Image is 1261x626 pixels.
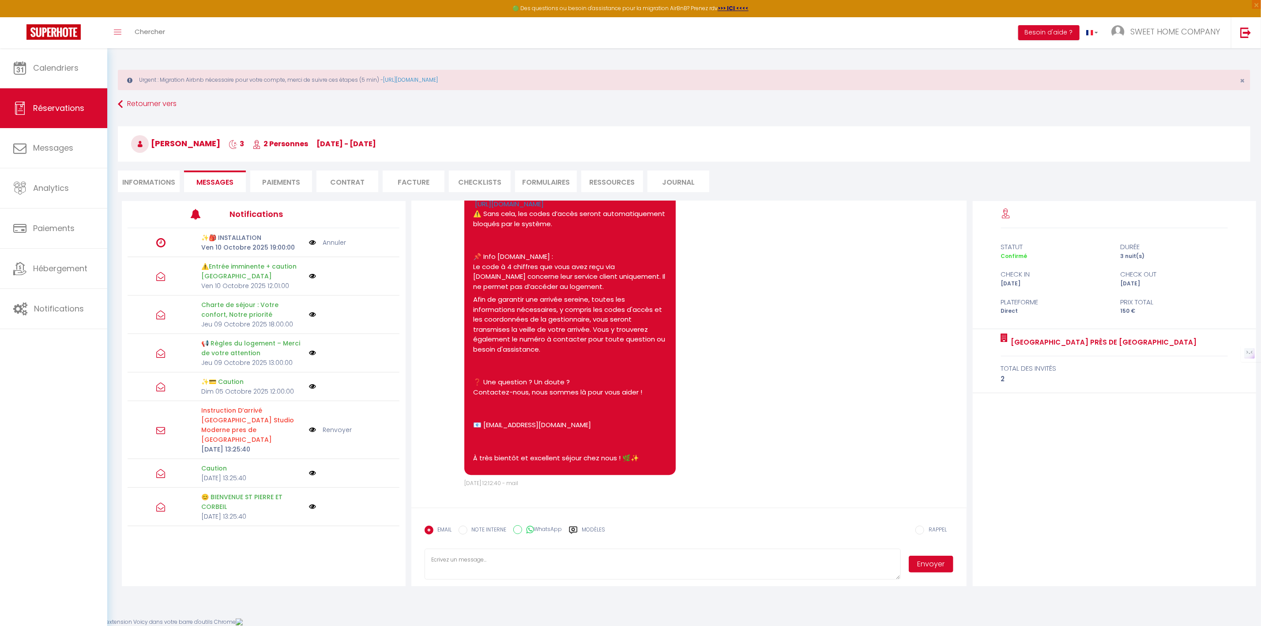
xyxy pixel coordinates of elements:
p: Caution [201,463,303,473]
p: Jeu 09 Octobre 2025 13:00:00 [201,358,303,368]
li: Informations [118,171,180,192]
a: Retourner vers [118,96,1250,112]
span: Confirmé [1001,252,1028,260]
span: 3 [229,139,244,149]
h3: Notifications [230,204,343,224]
a: ... SWEET HOME COMPANY [1105,17,1231,48]
div: total des invités [1001,363,1228,374]
span: Analytics [33,182,69,193]
p: Charte de séjour : Votre confort, Notre priorité [201,300,303,319]
span: × [1240,75,1245,86]
img: NO IMAGE [309,503,316,510]
p: [DATE] 13:25:40 [201,473,303,483]
button: Besoin d'aide ? [1018,25,1080,40]
p: [DATE] 13:25:40 [201,444,303,454]
button: Close [1240,77,1245,85]
p: ✨🎒 INSTALLATION [201,233,303,243]
span: Messages [196,177,233,187]
div: [DATE] [1114,280,1234,288]
div: 150 € [1114,307,1234,315]
span: Notifications [34,303,84,314]
label: NOTE INTERNE [467,526,507,535]
span: Messages [33,142,73,153]
p: ⚠️Entrée imminente + caution [GEOGRAPHIC_DATA] [201,262,303,281]
span: Paiements [33,223,75,234]
p: 📢 Règles du logement – Merci de votre attention [201,338,303,358]
li: Journal [647,171,709,192]
span: Hébergement [33,263,87,274]
p: Jeu 09 Octobre 2025 18:00:00 [201,319,303,329]
img: NO IMAGE [309,425,316,435]
div: Direct [995,307,1114,315]
div: check in [995,269,1114,280]
span: Réservations [33,102,84,114]
a: [URL][DOMAIN_NAME] [383,76,438,83]
label: WhatsApp [522,525,562,535]
img: NO IMAGE [309,311,316,318]
div: Plateforme [995,297,1114,307]
img: logout [1240,27,1251,38]
p: 📌 Info [DOMAIN_NAME] : Le code à 4 chiffres que vous avez reçu via [DOMAIN_NAME] concerne leur se... [473,252,667,292]
label: RAPPEL [924,526,947,535]
div: [DATE] [995,280,1114,288]
span: Chercher [135,27,165,36]
p: 📧 [EMAIL_ADDRESS][DOMAIN_NAME] [473,420,667,430]
p: Dim 05 Octobre 2025 12:00:00 [201,387,303,396]
span: [DATE] 12:12:40 - mail [464,479,518,487]
p: Afin de garantir une arrivée sereine, toutes les informations nécessaires, y compris les codes d'... [473,295,667,354]
label: EMAIL [433,526,452,535]
div: durée [1114,242,1234,252]
p: Ven 10 Octobre 2025 12:01:00 [201,281,303,291]
p: Instruction D’arrivé [GEOGRAPHIC_DATA] Studio Moderne pres de [GEOGRAPHIC_DATA] [201,406,303,444]
a: [GEOGRAPHIC_DATA] près de [GEOGRAPHIC_DATA] [1008,337,1197,348]
div: check out [1114,269,1234,280]
p: ❓ Une question ? Un doute ? Contactez-nous, nous sommes là pour vous aider ! [473,377,667,397]
div: Prix total [1114,297,1234,307]
img: NO IMAGE [309,470,316,477]
img: puzzlePiece.png [236,618,243,626]
a: Annuler [323,238,346,247]
a: Renvoyer [323,425,352,435]
a: [URL][DOMAIN_NAME] [475,199,544,209]
span: [DATE] - [DATE] [316,139,376,149]
span: [PERSON_NAME] [131,138,220,149]
div: 2 [1001,374,1228,384]
li: Ressources [581,171,643,192]
a: Chercher [128,17,172,48]
img: ... [1111,25,1125,38]
li: Facture [383,171,444,192]
img: NO IMAGE [309,349,316,357]
li: FORMULAIRES [515,171,577,192]
span: SWEET HOME COMPANY [1130,26,1220,37]
li: CHECKLISTS [449,171,511,192]
span: Calendriers [33,62,79,73]
li: Paiements [250,171,312,192]
p: 😊 BIENVENUE ST PIERRE ET CORBEIL [201,492,303,512]
p: ✨💳 Caution [201,377,303,387]
p: Ven 10 Octobre 2025 19:00:00 [201,243,303,252]
img: NO IMAGE [309,383,316,390]
div: 3 nuit(s) [1114,252,1234,261]
label: Modèles [582,526,606,541]
img: NO IMAGE [309,238,316,247]
a: >>> ICI <<<< [718,4,749,12]
li: Contrat [316,171,378,192]
span: 2 Personnes [252,139,308,149]
div: statut [995,242,1114,252]
div: Urgent : Migration Airbnb nécessaire pour votre compte, merci de suivre ces étapes (5 min) - [118,70,1250,90]
img: Super Booking [26,24,81,40]
button: Envoyer [909,556,954,573]
p: À très bientôt et excellent séjour chez nous ! 🌿✨ [473,453,667,463]
img: NO IMAGE [309,273,316,280]
p: [DATE] 13:25:40 [201,512,303,521]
